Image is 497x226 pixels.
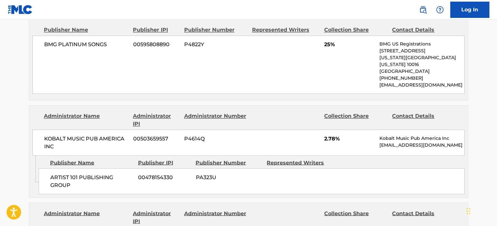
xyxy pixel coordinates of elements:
[324,209,387,225] div: Collection Share
[419,6,427,14] img: search
[392,26,455,34] div: Contact Details
[133,135,179,142] span: 00503659557
[133,112,179,128] div: Administrator IPI
[379,68,464,75] p: [GEOGRAPHIC_DATA]
[44,26,128,34] div: Publisher Name
[436,6,444,14] img: help
[50,159,133,166] div: Publisher Name
[44,135,128,150] span: KOBALT MUSIC PUB AMERICA INC
[465,195,497,226] iframe: Chat Widget
[138,173,191,181] span: 00478154330
[466,201,470,221] div: Drag
[252,26,319,34] div: Represented Writers
[324,26,387,34] div: Collection Share
[324,112,387,128] div: Collection Share
[184,26,247,34] div: Publisher Number
[416,3,429,16] a: Public Search
[184,135,247,142] span: P4614Q
[133,209,179,225] div: Administrator IPI
[133,41,179,48] span: 00595808890
[184,112,247,128] div: Administrator Number
[8,5,33,14] img: MLC Logo
[267,159,333,166] div: Represented Writers
[44,209,128,225] div: Administrator Name
[324,135,375,142] span: 2.78%
[379,54,464,68] p: [US_STATE][GEOGRAPHIC_DATA][US_STATE] 10016
[379,82,464,88] p: [EMAIL_ADDRESS][DOMAIN_NAME]
[450,2,489,18] a: Log In
[44,112,128,128] div: Administrator Name
[379,41,464,47] p: BMG US Registrations
[324,41,375,48] span: 25%
[433,3,446,16] div: Help
[196,159,262,166] div: Publisher Number
[379,141,464,148] p: [EMAIL_ADDRESS][DOMAIN_NAME]
[392,209,455,225] div: Contact Details
[379,47,464,54] p: [STREET_ADDRESS]
[138,159,191,166] div: Publisher IPI
[50,173,133,189] span: ARTIST 101 PUBLISHING GROUP
[392,112,455,128] div: Contact Details
[44,41,128,48] span: BMG PLATINUM SONGS
[196,173,262,181] span: PA323U
[184,209,247,225] div: Administrator Number
[379,75,464,82] p: [PHONE_NUMBER]
[133,26,179,34] div: Publisher IPI
[379,135,464,141] p: Kobalt Music Pub America Inc
[184,41,247,48] span: P4822Y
